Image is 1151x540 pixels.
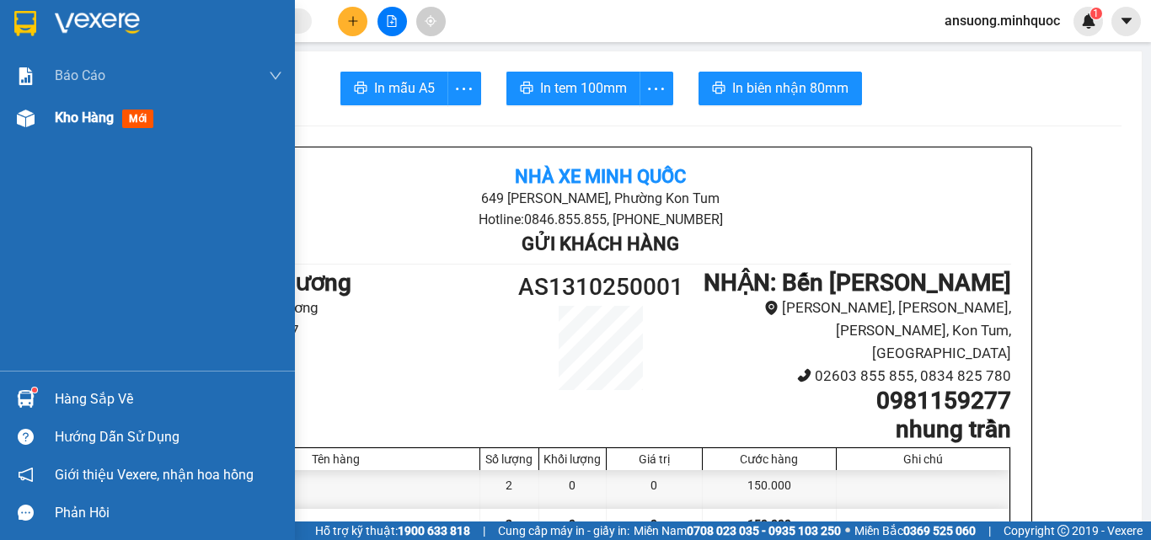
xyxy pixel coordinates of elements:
[158,62,704,83] li: Hotline: 0846.855.855, [PHONE_NUMBER]
[498,521,629,540] span: Cung cấp máy in - giấy in:
[196,452,475,466] div: Tên hàng
[931,10,1073,31] span: ansuong.minhquoc
[55,425,282,450] div: Hướng dẫn sử dụng
[158,41,704,62] li: 649 [PERSON_NAME], Phường Kon Tum
[14,11,36,36] img: logo-vxr
[845,527,850,534] span: ⚪️
[1093,8,1099,19] span: 1
[18,429,34,445] span: question-circle
[416,7,446,36] button: aim
[506,517,512,531] span: 2
[21,21,105,105] img: logo.jpg
[841,452,1005,466] div: Ghi chú
[543,452,602,466] div: Khối lượng
[704,269,1011,297] b: NHẬN : Bến [PERSON_NAME]
[374,78,435,99] span: In mẫu A5
[704,415,1011,444] h1: nhung trần
[377,7,407,36] button: file-add
[1111,7,1141,36] button: caret-down
[611,452,698,466] div: Giá trị
[506,72,640,105] button: printerIn tem 100mm
[484,452,534,466] div: Số lượng
[327,209,874,230] li: Hotline: 0846.855.855, [PHONE_NUMBER]
[498,269,704,306] h1: AS1310250001
[854,521,976,540] span: Miền Bắc
[21,122,182,150] b: GỬI : An Sương
[539,470,607,508] div: 0
[569,517,575,531] span: 0
[903,524,976,537] strong: 0369 525 060
[55,110,114,126] span: Kho hàng
[17,110,35,127] img: warehouse-icon
[640,72,673,105] button: more
[18,505,34,521] span: message
[634,521,841,540] span: Miền Nam
[1081,13,1096,29] img: icon-new-feature
[17,67,35,85] img: solution-icon
[764,301,779,315] span: environment
[55,500,282,526] div: Phản hồi
[703,470,837,508] div: 150.000
[327,188,874,209] li: 649 [PERSON_NAME], Phường Kon Tum
[699,72,862,105] button: printerIn biên nhận 80mm
[55,387,282,412] div: Hàng sắp về
[448,78,480,99] span: more
[732,78,849,99] span: In biên nhận 80mm
[447,72,481,105] button: more
[354,81,367,97] span: printer
[18,467,34,483] span: notification
[190,297,498,319] li: Bến Xe An Sương
[340,72,448,105] button: printerIn mẫu A5
[797,368,811,382] span: phone
[386,15,398,27] span: file-add
[425,15,436,27] span: aim
[315,521,470,540] span: Hỗ trợ kỹ thuật:
[55,65,105,86] span: Báo cáo
[122,110,153,128] span: mới
[1119,13,1134,29] span: caret-down
[704,297,1011,364] li: [PERSON_NAME], [PERSON_NAME], [PERSON_NAME], Kon Tum, [GEOGRAPHIC_DATA]
[650,517,657,531] span: 0
[338,7,367,36] button: plus
[55,464,254,485] span: Giới thiệu Vexere, nhận hoa hồng
[704,387,1011,415] h1: 0981159277
[520,81,533,97] span: printer
[704,365,1011,388] li: 02603 855 855, 0834 825 780
[347,15,359,27] span: plus
[1090,8,1102,19] sup: 1
[480,470,539,508] div: 2
[607,470,703,508] div: 0
[540,78,627,99] span: In tem 100mm
[687,524,841,537] strong: 0708 023 035 - 0935 103 250
[640,78,672,99] span: more
[515,166,686,187] b: Nhà xe Minh Quốc
[522,233,679,254] b: Gửi khách hàng
[192,470,480,508] div: bao
[712,81,725,97] span: printer
[17,390,35,408] img: warehouse-icon
[398,524,470,537] strong: 1900 633 818
[707,452,832,466] div: Cước hàng
[988,521,991,540] span: |
[190,319,498,342] li: 0905 296 767
[1057,525,1069,537] span: copyright
[747,517,791,531] span: 150.000
[269,69,282,83] span: down
[483,521,485,540] span: |
[32,388,37,393] sup: 1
